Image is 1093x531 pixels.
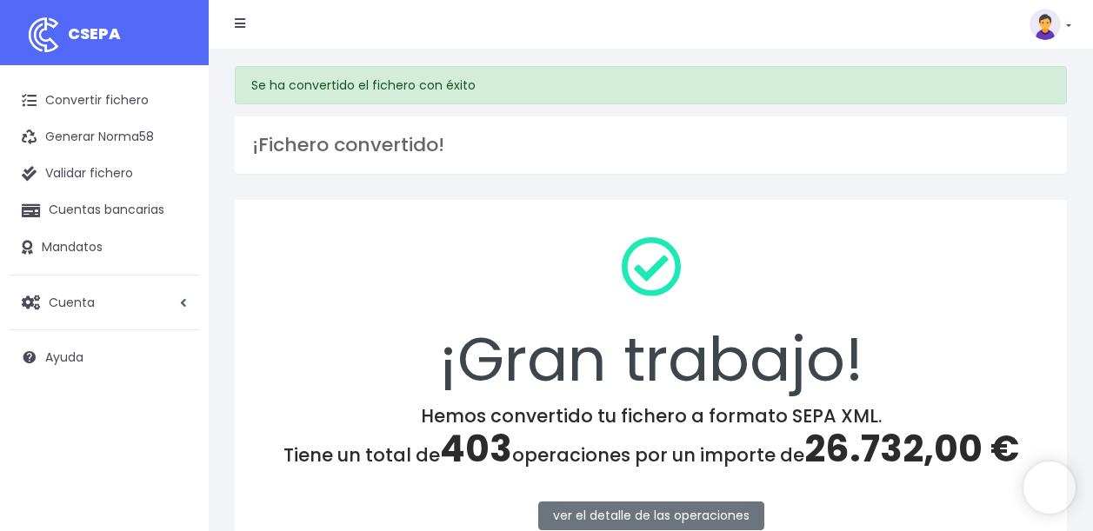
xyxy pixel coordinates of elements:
a: Mandatos [9,229,200,266]
img: logo [22,13,65,56]
img: profile [1030,9,1061,40]
span: CSEPA [68,23,121,44]
span: Cuenta [49,293,95,310]
a: Validar fichero [9,156,200,192]
span: 26.732,00 € [804,423,1019,475]
a: Generar Norma58 [9,119,200,156]
a: ver el detalle de las operaciones [538,501,764,530]
div: Se ha convertido el fichero con éxito [235,66,1067,104]
a: Cuenta [9,284,200,321]
h4: Hemos convertido tu fichero a formato SEPA XML. Tiene un total de operaciones por un importe de [257,405,1044,471]
span: Ayuda [45,348,83,366]
a: Ayuda [9,339,200,375]
a: Convertir fichero [9,83,200,119]
h3: ¡Fichero convertido! [252,134,1050,156]
div: ¡Gran trabajo! [257,222,1044,405]
span: 403 [440,423,512,475]
a: Cuentas bancarias [9,192,200,229]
